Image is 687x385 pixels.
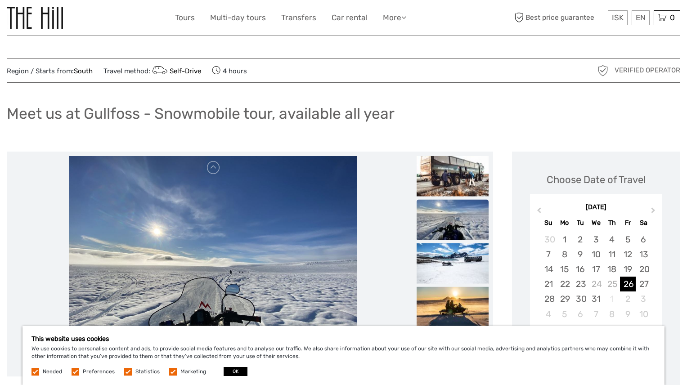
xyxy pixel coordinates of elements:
span: 0 [669,13,676,22]
div: Choose Saturday, December 13th, 2025 [636,247,651,262]
a: South [74,67,93,75]
div: Choose Monday, January 5th, 2026 [557,307,572,322]
div: Not available Wednesday, December 24th, 2025 [588,277,604,291]
div: Choose Tuesday, January 6th, 2026 [572,307,588,322]
img: 00275727ef37440f947503cdf01fd311_slider_thumbnail.jpeg [417,243,489,283]
div: Sa [636,217,651,229]
div: Choose Friday, December 26th, 2025 [620,277,636,291]
div: Choose Friday, January 2nd, 2026 [620,291,636,306]
div: Choose Tuesday, December 9th, 2025 [572,247,588,262]
div: Choose Thursday, January 8th, 2026 [604,307,620,322]
div: Choose Date of Travel [547,173,646,187]
div: Th [604,217,620,229]
button: OK [224,367,247,376]
span: ISK [612,13,624,22]
div: Choose Friday, January 9th, 2026 [620,307,636,322]
a: Tours [175,11,195,24]
div: Choose Monday, December 22nd, 2025 [557,277,572,291]
button: Previous Month [531,205,545,219]
div: Choose Sunday, December 21st, 2025 [541,277,557,291]
div: Choose Wednesday, December 10th, 2025 [588,247,604,262]
h5: This website uses cookies [31,335,656,343]
div: Choose Wednesday, December 31st, 2025 [588,291,604,306]
div: Choose Wednesday, December 17th, 2025 [588,262,604,277]
div: Choose Friday, December 19th, 2025 [620,262,636,277]
label: Statistics [135,368,160,376]
button: Next Month [647,205,661,219]
div: Fr [620,217,636,229]
div: We use cookies to personalise content and ads, to provide social media features and to analyse ou... [22,326,665,385]
div: Choose Friday, December 12th, 2025 [620,247,636,262]
div: Choose Sunday, December 7th, 2025 [541,247,557,262]
div: Choose Saturday, January 10th, 2026 [636,307,651,322]
div: Mo [557,217,572,229]
a: More [383,11,406,24]
div: Choose Monday, December 8th, 2025 [557,247,572,262]
div: Choose Thursday, December 11th, 2025 [604,247,620,262]
div: Tu [572,217,588,229]
div: Choose Thursday, December 4th, 2025 [604,232,620,247]
div: Choose Saturday, December 20th, 2025 [636,262,651,277]
div: Choose Monday, December 1st, 2025 [557,232,572,247]
div: Choose Sunday, December 14th, 2025 [541,262,557,277]
div: Choose Friday, December 5th, 2025 [620,232,636,247]
div: Choose Wednesday, January 7th, 2026 [588,307,604,322]
div: Choose Thursday, December 18th, 2025 [604,262,620,277]
img: f459ce2f2d324778b513110cbcf2ad39_slider_thumbnail.jpg [417,199,489,240]
div: We [588,217,604,229]
span: Best price guarantee [512,10,606,25]
div: Choose Tuesday, December 23rd, 2025 [572,277,588,291]
span: Travel method: [103,64,201,77]
div: Choose Monday, December 29th, 2025 [557,291,572,306]
label: Needed [43,368,62,376]
div: EN [632,10,650,25]
div: Choose Tuesday, December 30th, 2025 [572,291,588,306]
label: Preferences [83,368,115,376]
div: Choose Sunday, December 28th, 2025 [541,291,557,306]
label: Marketing [180,368,206,376]
div: month 2025-12 [533,232,659,322]
a: Car rental [332,11,368,24]
span: Region / Starts from: [7,67,93,76]
img: f459ce2f2d324778b513110cbcf2ad39_main_slider.jpg [69,156,357,372]
div: Not available Thursday, January 1st, 2026 [604,291,620,306]
div: Choose Saturday, January 3rd, 2026 [636,291,651,306]
div: Su [541,217,557,229]
div: Choose Sunday, January 4th, 2026 [541,307,557,322]
img: verified_operator_grey_128.png [596,63,610,78]
img: 37538ee6f89a47639467a378e30162d7_slider_thumbnail.jpeg [417,287,489,327]
img: 3ce4cd7f5eb94b54826e7781d29ded75_slider_thumbnail.jpeg [417,156,489,196]
img: The Hill [7,7,63,29]
div: Choose Saturday, December 6th, 2025 [636,232,651,247]
span: 4 hours [212,64,247,77]
h1: Meet us at Gullfoss - Snowmobile tour, available all year [7,104,395,123]
span: Verified Operator [615,66,680,75]
div: [DATE] [530,203,662,212]
a: Multi-day tours [210,11,266,24]
a: Transfers [281,11,316,24]
div: Choose Tuesday, December 2nd, 2025 [572,232,588,247]
a: Self-Drive [150,67,201,75]
div: Choose Saturday, December 27th, 2025 [636,277,651,291]
div: Choose Tuesday, December 16th, 2025 [572,262,588,277]
div: Not available Thursday, December 25th, 2025 [604,277,620,291]
div: Choose Monday, December 15th, 2025 [557,262,572,277]
div: Choose Wednesday, December 3rd, 2025 [588,232,604,247]
div: Choose Sunday, November 30th, 2025 [541,232,557,247]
